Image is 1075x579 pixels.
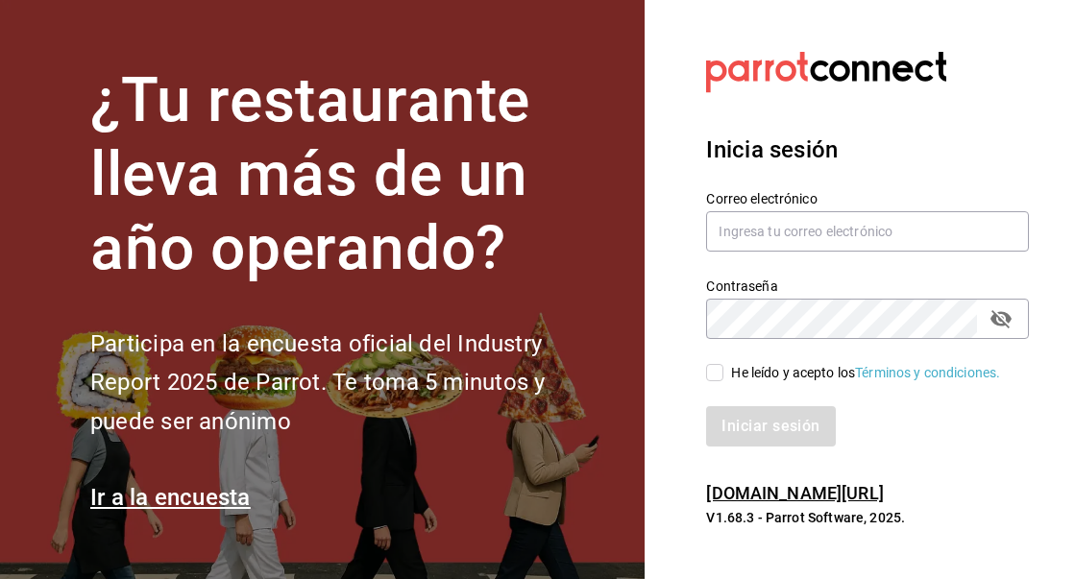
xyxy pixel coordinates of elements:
[706,211,1029,252] input: Ingresa tu correo electrónico
[731,363,1000,383] div: He leído y acepto los
[985,302,1017,335] button: passwordField
[855,365,1000,380] a: Términos y condiciones.
[90,64,609,285] h1: ¿Tu restaurante lleva más de un año operando?
[90,484,251,511] a: Ir a la encuesta
[706,483,883,503] a: [DOMAIN_NAME][URL]
[706,279,1029,293] label: Contraseña
[706,508,1029,527] p: V1.68.3 - Parrot Software, 2025.
[706,133,1029,167] h3: Inicia sesión
[90,325,609,442] h2: Participa en la encuesta oficial del Industry Report 2025 de Parrot. Te toma 5 minutos y puede se...
[706,192,1029,205] label: Correo electrónico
